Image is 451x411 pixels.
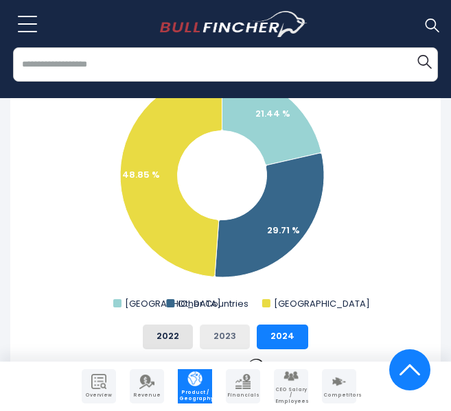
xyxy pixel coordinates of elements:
a: Company Employees [274,369,308,403]
button: 2023 [200,325,250,349]
span: Financials [227,392,259,398]
span: CEO Salary / Employees [275,387,307,404]
text: [GEOGRAPHIC_DATA] [274,297,370,310]
text: 48.85 % [122,168,160,181]
span: Competitors [323,392,355,398]
a: Company Product/Geography [178,369,212,403]
text: 29.71 % [267,224,300,237]
text: [GEOGRAPHIC_DATA] [125,297,221,310]
text: 21.44 % [255,107,290,120]
span: Revenue [131,392,163,398]
svg: Tesla's Revenue Share by Region [21,39,430,314]
button: 2022 [143,325,193,349]
span: Product / Geography [179,390,211,401]
a: Go to homepage [160,11,308,37]
a: Company Competitors [322,369,356,403]
button: Search [410,47,438,75]
a: Company Overview [82,369,116,403]
img: bullfincher logo [160,11,308,37]
span: Overview [83,392,115,398]
button: 2024 [257,325,308,349]
a: Company Revenue [130,369,164,403]
a: Company Financials [226,369,260,403]
text: Other Countries [178,297,248,310]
